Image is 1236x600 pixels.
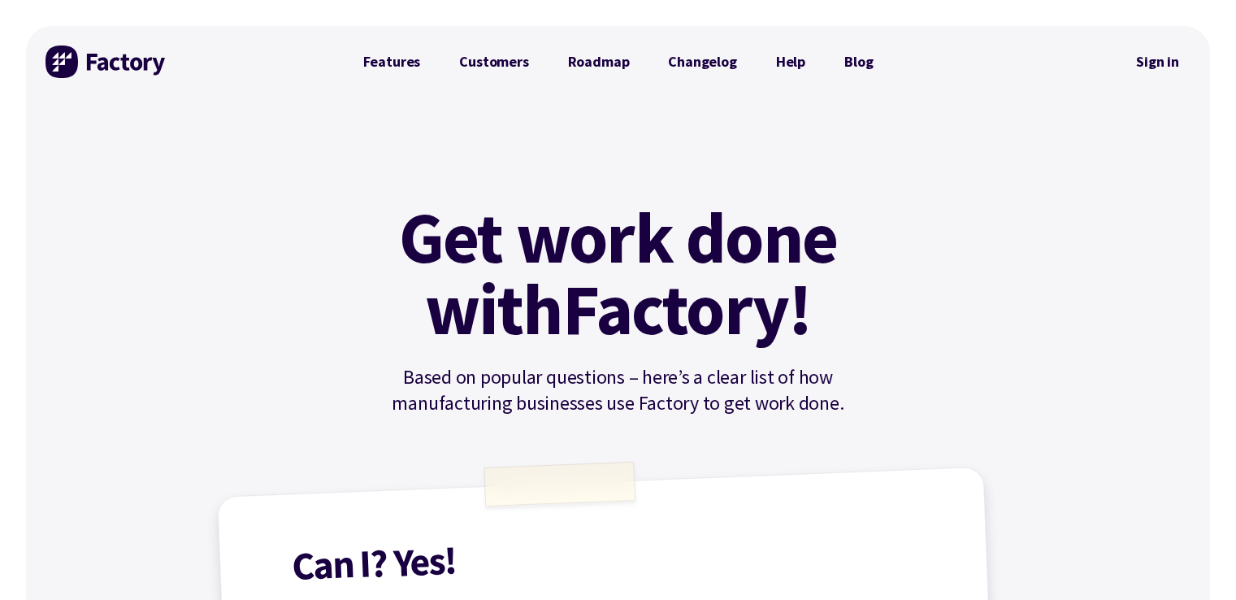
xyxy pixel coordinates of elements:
[549,46,649,78] a: Roadmap
[1125,43,1190,80] a: Sign in
[648,46,756,78] a: Changelog
[344,46,440,78] a: Features
[375,202,862,345] h1: Get work done with
[825,46,892,78] a: Blog
[1125,43,1190,80] nav: Secondary Navigation
[440,46,548,78] a: Customers
[344,46,893,78] nav: Primary Navigation
[291,521,940,585] h1: Can I? Yes!
[757,46,825,78] a: Help
[46,46,167,78] img: Factory
[562,273,812,345] mark: Factory!
[344,364,893,416] p: Based on popular questions – here’s a clear list of how manufacturing businesses use Factory to g...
